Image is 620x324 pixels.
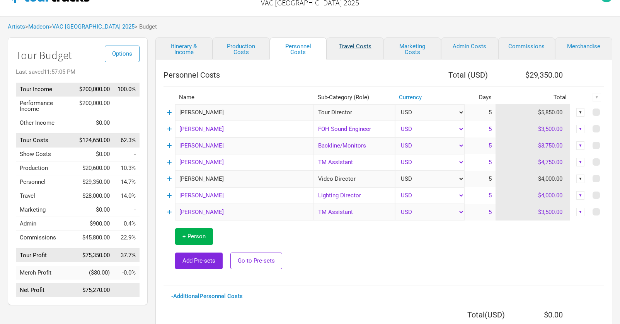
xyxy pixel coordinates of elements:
[16,248,75,262] td: Tour Profit
[75,189,114,203] td: $28,000.00
[16,175,75,189] td: Personnel
[175,204,314,221] input: eg: Janis
[16,266,75,280] td: Merch Profit
[182,257,215,264] span: Add Pre-sets
[75,248,114,262] td: $75,350.00
[465,204,496,221] td: 5
[399,94,422,101] a: Currency
[16,231,75,245] td: Commissions
[314,104,395,121] div: Tour Director
[465,121,496,137] td: 5
[327,37,384,59] a: Travel Costs
[49,24,135,30] span: >
[16,116,75,130] td: Other Income
[270,37,327,59] a: Personnel Costs
[16,161,75,175] td: Production
[167,174,172,184] a: +
[114,96,140,116] td: Performance Income as % of Tour Income
[175,253,223,269] button: Add Pre-sets
[167,124,172,134] a: +
[314,187,395,204] div: Lighting Director
[16,148,75,161] td: Show Costs
[576,141,585,150] div: ▼
[175,121,314,137] input: eg: Miles
[16,283,75,297] td: Net Profit
[465,91,496,104] th: Days
[16,134,75,148] td: Tour Costs
[114,161,140,175] td: Production as % of Tour Income
[175,187,314,204] input: eg: Yoko
[213,37,270,59] a: Production Costs
[75,116,114,130] td: $0.00
[114,217,140,231] td: Admin as % of Tour Income
[16,96,75,116] td: Performance Income
[75,217,114,231] td: $900.00
[314,137,395,154] div: Backline/Monitors
[75,283,114,297] td: $75,270.00
[75,203,114,217] td: $0.00
[75,161,114,175] td: $20,600.00
[114,231,140,245] td: Commissions as % of Tour Income
[314,204,395,221] div: TM Assistant
[114,189,140,203] td: Travel as % of Tour Income
[112,50,132,57] span: Options
[16,69,140,75] div: Last saved 11:57:05 PM
[114,248,140,262] td: Tour Profit as % of Tour Income
[167,157,172,167] a: +
[175,137,314,154] input: eg: George
[114,134,140,148] td: Tour Costs as % of Tour Income
[114,83,140,97] td: Tour Income as % of Tour Income
[175,104,314,121] input: eg: Iggy
[105,46,140,62] button: Options
[167,107,172,117] a: +
[16,49,140,61] h1: Tour Budget
[576,208,585,216] div: ▼
[496,104,571,121] td: $5,850.00
[25,24,49,30] span: >
[114,266,140,280] td: Merch Profit as % of Tour Income
[75,266,114,280] td: ($80.00)
[496,67,571,83] th: $29,350.00
[498,37,555,59] a: Commissions
[395,67,496,83] th: Total ( USD )
[167,207,172,217] a: +
[75,231,114,245] td: $45,800.00
[576,158,585,166] div: ▼
[576,175,585,183] div: ▼
[496,154,571,171] td: $4,750.00
[182,233,206,240] span: + Person
[16,217,75,231] td: Admin
[230,253,282,269] button: Go to Pre-sets
[496,187,571,204] td: $4,000.00
[314,154,395,171] div: TM Assistant
[114,175,140,189] td: Personnel as % of Tour Income
[16,203,75,217] td: Marketing
[28,23,49,30] a: Madeon
[465,171,496,187] td: 5
[465,187,496,204] td: 5
[75,134,114,148] td: $124,650.00
[465,154,496,171] td: 5
[164,67,395,83] th: Personnel Costs
[576,125,585,133] div: ▼
[167,190,172,200] a: +
[513,307,571,322] th: $0.00
[75,96,114,116] td: $200,000.00
[167,141,172,151] a: +
[114,283,140,297] td: Net Profit as % of Tour Income
[16,83,75,97] td: Tour Income
[155,37,213,59] a: Itinerary & Income
[175,171,314,187] input: eg: Sheena
[135,24,157,30] span: > Budget
[314,171,395,187] div: Video Director
[314,121,395,137] div: FOH Sound Engineer
[384,37,441,59] a: Marketing Costs
[576,108,585,117] div: ▼
[314,91,395,104] th: Sub-Category (Role)
[171,293,243,300] a: - Additional Personnel Costs
[52,23,135,30] a: VAC [GEOGRAPHIC_DATA] 2025
[114,116,140,130] td: Other Income as % of Tour Income
[175,228,213,245] button: + Person
[593,93,601,102] div: ▼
